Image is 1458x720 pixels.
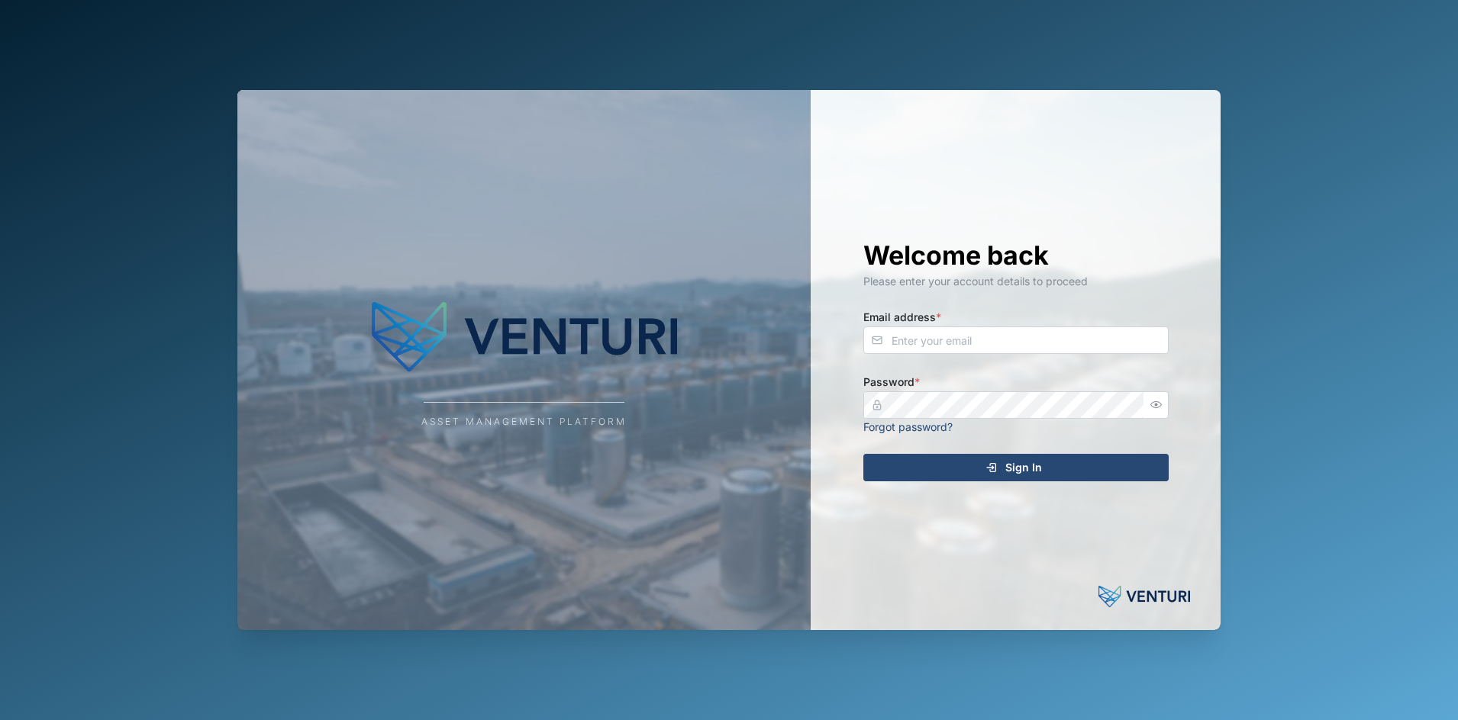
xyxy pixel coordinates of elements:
[863,326,1169,354] input: Enter your email
[863,420,953,433] a: Forgot password?
[863,239,1169,272] h1: Welcome back
[372,291,677,382] img: Company Logo
[1098,581,1190,612] img: Powered by: Venturi
[863,273,1169,290] div: Please enter your account details to proceed
[421,415,627,429] div: Asset Management Platform
[863,374,920,391] label: Password
[1005,455,1042,481] span: Sign In
[863,309,941,326] label: Email address
[863,454,1169,481] button: Sign In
